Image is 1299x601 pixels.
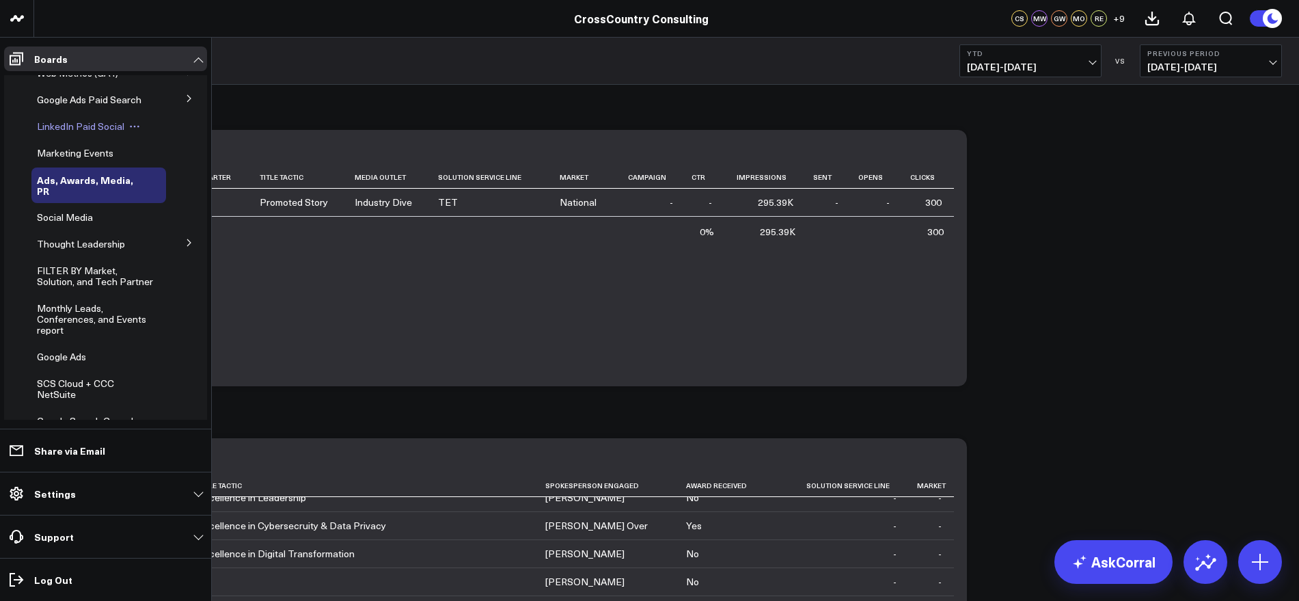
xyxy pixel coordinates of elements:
div: No [686,575,699,589]
div: - [938,575,942,589]
a: SCS Cloud + CCC NetSuite [37,378,147,400]
div: - [893,519,897,533]
span: Google Ads Paid Search [37,93,141,106]
div: 295.39K [758,196,793,209]
th: Solution Service Line [438,166,559,189]
span: + 9 [1113,14,1125,23]
a: Google Ads Paid Search [37,94,141,105]
a: Monthly Leads, Conferences, and Events report [37,303,154,336]
span: SCS Cloud + CCC NetSuite [37,377,114,401]
th: Market [909,475,954,497]
a: FILTER BY Market, Solution, and Tech Partner [37,265,154,287]
b: YTD [967,49,1094,57]
a: Social Media [37,212,93,223]
button: +9 [1110,10,1127,27]
p: Boards [34,53,68,64]
div: 295.39K [760,225,795,239]
div: CS [1011,10,1028,27]
span: Ads, Awards, Media, PR [37,173,133,198]
th: Media Outlet [355,166,438,189]
div: 300 [925,196,942,209]
a: Thought Leadership [37,239,125,250]
a: Marketing Events [37,148,113,159]
div: TET [438,196,458,209]
div: - [893,547,897,561]
th: Title Tactic [260,166,355,189]
div: No [686,547,699,561]
th: Opens [851,166,903,189]
div: - [893,575,897,589]
span: Google Search Console [37,414,139,427]
button: Previous Period[DATE]-[DATE] [1140,44,1282,77]
th: Campaign [618,166,685,189]
p: Log Out [34,574,72,585]
span: Google Ads [37,350,86,363]
div: 300 [927,225,944,239]
th: Award Received [686,475,784,497]
p: Settings [34,488,76,499]
a: LinkedIn Paid Social [37,121,124,132]
a: Ads, Awards, Media, PR [37,174,146,196]
div: [PERSON_NAME] [545,575,625,589]
p: Support [34,531,74,542]
span: Thought Leadership [37,237,125,250]
div: Promoted Story [260,196,328,209]
div: GW [1051,10,1067,27]
div: - [893,491,897,505]
div: Excellence in Leadership [198,491,306,505]
div: Industry Dive [355,196,412,209]
div: Yes [686,519,702,533]
div: [PERSON_NAME] [545,491,625,505]
a: Google Search Console [37,416,139,427]
div: MW [1031,10,1048,27]
div: - [709,196,712,209]
div: - [938,547,942,561]
th: Solution Service Line [784,475,909,497]
p: Share via Email [34,445,105,456]
span: LinkedIn Paid Social [37,120,124,133]
a: Google Ads [37,351,86,362]
b: Previous Period [1147,49,1274,57]
div: MO [1071,10,1087,27]
th: Impressions [724,166,806,189]
div: - [938,491,942,505]
div: National [560,196,597,209]
a: Web Metrics (GA4) [37,68,118,79]
div: RE [1091,10,1107,27]
a: CrossCountry Consulting [574,11,709,26]
span: [DATE] - [DATE] [1147,62,1274,72]
button: YTD[DATE]-[DATE] [959,44,1102,77]
div: - [938,519,942,533]
span: [DATE] - [DATE] [967,62,1094,72]
div: - [670,196,673,209]
span: Monthly Leads, Conferences, and Events report [37,302,146,336]
th: Market [560,166,618,189]
div: No [686,491,699,505]
div: Excellence in Cybersecruity & Data Privacy [198,519,386,533]
th: Sent [806,166,850,189]
div: [PERSON_NAME] [545,547,625,561]
th: Quarter [198,166,260,189]
div: - [835,196,838,209]
th: Ctr [685,166,724,189]
th: Title Tactic [198,475,545,497]
div: [PERSON_NAME] Over [545,519,648,533]
span: Marketing Events [37,146,113,159]
div: - [886,196,890,209]
div: VS [1108,57,1133,65]
div: Excellence in Digital Transformation [198,547,355,561]
a: Log Out [4,567,207,592]
span: Social Media [37,211,93,224]
a: AskCorral [1054,540,1173,584]
span: FILTER BY Market, Solution, and Tech Partner [37,264,153,288]
th: Spokesperson Engaged [545,475,685,497]
div: 0% [700,225,714,239]
th: Clicks [902,166,954,189]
